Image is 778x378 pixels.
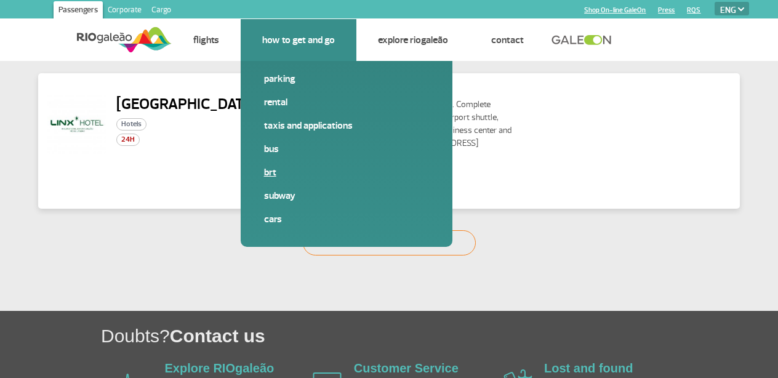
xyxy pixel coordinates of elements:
a: Taxis and applications [264,119,429,132]
a: Explore RIOgaleão [165,361,275,375]
span: 24H [116,134,140,146]
a: Contact [491,34,524,46]
a: Corporate [103,1,146,21]
a: Cargo [146,1,176,21]
span: Hotels [116,118,146,131]
span: Contact us [170,326,265,346]
a: Shop On-line GaleOn [584,6,646,14]
a: Explore RIOgaleão [378,34,448,46]
a: Lost and found [544,361,633,375]
a: Passengers [54,1,103,21]
a: RQS [687,6,700,14]
a: Subway [264,189,429,203]
h1: Doubts? [101,323,778,348]
a: Parking [264,72,429,86]
a: How to get and go [262,34,335,46]
a: Flights [193,34,219,46]
a: Rental [264,95,429,109]
a: Customer Service [354,361,459,375]
a: Press [658,6,675,14]
a: Cars [264,212,429,226]
a: BRT [264,166,429,179]
img: linx-logo.jpg [47,95,106,154]
a: Bus [264,142,429,156]
h2: [GEOGRAPHIC_DATA] [116,95,257,113]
